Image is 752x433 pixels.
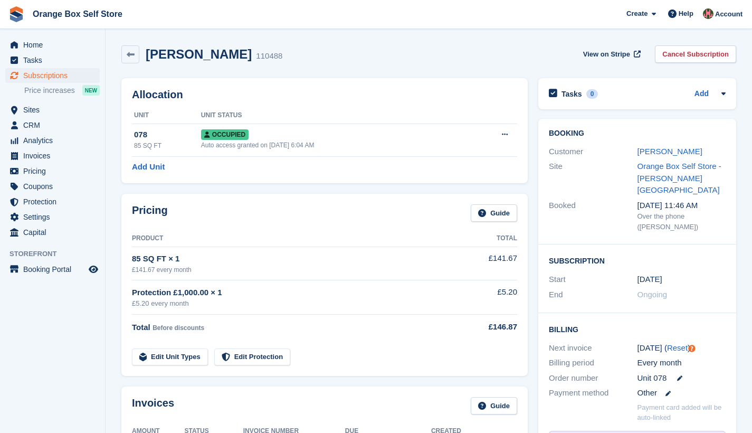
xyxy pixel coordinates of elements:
[24,84,100,96] a: Price increases NEW
[561,89,582,99] h2: Tasks
[132,161,165,173] a: Add Unit
[637,372,667,384] span: Unit 078
[146,47,252,61] h2: [PERSON_NAME]
[5,68,100,83] a: menu
[549,357,637,369] div: Billing period
[579,45,643,63] a: View on Stripe
[5,262,100,277] a: menu
[134,129,201,141] div: 078
[87,263,100,276] a: Preview store
[637,274,662,286] time: 2025-10-01 00:00:00 UTC
[23,68,87,83] span: Subscriptions
[667,343,688,352] a: Reset
[23,210,87,224] span: Settings
[24,86,75,96] span: Price increases
[586,89,598,99] div: 0
[637,357,726,369] div: Every month
[153,324,204,332] span: Before discounts
[549,289,637,301] div: End
[5,37,100,52] a: menu
[637,387,726,399] div: Other
[256,50,282,62] div: 110488
[23,164,87,178] span: Pricing
[458,247,517,280] td: £141.67
[549,372,637,384] div: Order number
[132,287,458,299] div: Protection £1,000.00 × 1
[549,387,637,399] div: Payment method
[134,141,201,150] div: 85 SQ FT
[5,102,100,117] a: menu
[703,8,713,19] img: David Clark
[132,89,517,101] h2: Allocation
[458,230,517,247] th: Total
[637,200,726,212] div: [DATE] 11:46 AM
[23,118,87,133] span: CRM
[626,8,648,19] span: Create
[132,253,458,265] div: 85 SQ FT × 1
[549,274,637,286] div: Start
[8,6,24,22] img: stora-icon-8386f47178a22dfd0bd8f6a31ec36ba5ce8667c1dd55bd0f319d3a0aa187defe.svg
[132,265,458,275] div: £141.67 every month
[549,342,637,354] div: Next invoice
[5,179,100,194] a: menu
[458,280,517,315] td: £5.20
[458,321,517,333] div: £146.87
[201,107,465,124] th: Unit Status
[549,200,637,232] div: Booked
[23,133,87,148] span: Analytics
[23,225,87,240] span: Capital
[23,53,87,68] span: Tasks
[549,129,726,138] h2: Booking
[637,211,726,232] div: Over the phone ([PERSON_NAME])
[23,194,87,209] span: Protection
[655,45,736,63] a: Cancel Subscription
[5,225,100,240] a: menu
[82,85,100,96] div: NEW
[471,204,517,222] a: Guide
[549,146,637,158] div: Customer
[23,37,87,52] span: Home
[549,161,637,196] div: Site
[5,194,100,209] a: menu
[132,298,458,309] div: £5.20 every month
[5,210,100,224] a: menu
[9,249,105,259] span: Storefront
[23,102,87,117] span: Sites
[679,8,693,19] span: Help
[201,129,249,140] span: Occupied
[637,402,726,423] p: Payment card added will be auto-linked
[637,290,668,299] span: Ongoing
[132,107,201,124] th: Unit
[23,262,87,277] span: Booking Portal
[132,349,208,366] a: Edit Unit Types
[5,148,100,163] a: menu
[132,397,174,415] h2: Invoices
[549,255,726,266] h2: Subscription
[549,324,726,334] h2: Billing
[687,344,697,353] div: Tooltip anchor
[637,162,721,194] a: Orange Box Self Store - [PERSON_NAME][GEOGRAPHIC_DATA]
[5,118,100,133] a: menu
[715,9,743,20] span: Account
[214,349,290,366] a: Edit Protection
[23,179,87,194] span: Coupons
[471,397,517,415] a: Guide
[583,49,630,60] span: View on Stripe
[5,133,100,148] a: menu
[132,204,168,222] h2: Pricing
[5,53,100,68] a: menu
[694,88,709,100] a: Add
[5,164,100,178] a: menu
[637,342,726,354] div: [DATE] ( )
[23,148,87,163] span: Invoices
[132,230,458,247] th: Product
[132,323,150,332] span: Total
[28,5,127,23] a: Orange Box Self Store
[637,147,702,156] a: [PERSON_NAME]
[201,140,465,150] div: Auto access granted on [DATE] 6:04 AM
